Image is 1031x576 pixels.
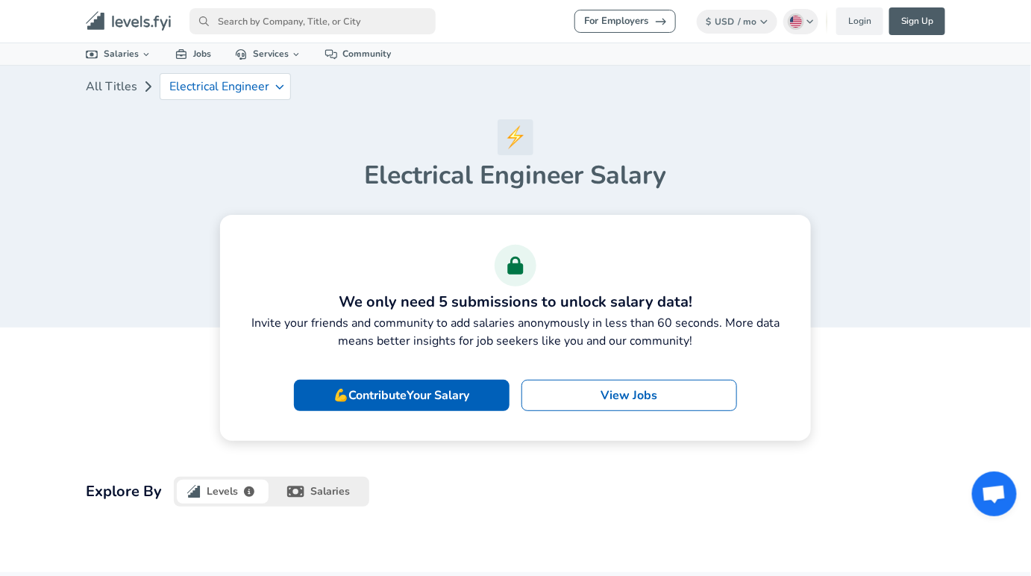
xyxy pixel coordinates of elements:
nav: primary [68,6,963,37]
p: Invite your friends and community to add salaries anonymously in less than 60 seconds. More data ... [250,314,781,350]
h1: Electrical Engineer Salary [86,160,945,191]
button: $USD/ mo [697,10,777,34]
p: 💪 Contribute [334,386,470,404]
a: All Titles [86,72,137,101]
a: Community [313,43,404,65]
h2: Explore By [86,480,162,504]
img: English (US) [790,16,802,28]
p: View Jobs [601,386,658,404]
a: Login [836,7,883,35]
a: Jobs [163,43,223,65]
a: View Jobs [521,380,737,411]
h3: We only need 5 submissions to unlock salary data! [250,290,781,314]
span: $ [706,16,711,28]
a: 💪ContributeYour Salary [294,380,510,411]
img: levels.fyi logo [187,485,201,498]
a: Salaries [74,43,163,65]
button: levels.fyi logoLevels [174,477,272,507]
a: For Employers [574,10,676,33]
img: Electrical Engineer Icon [498,119,533,155]
p: Electrical Engineer [169,80,269,93]
a: Sign Up [889,7,945,35]
div: Open chat [972,472,1017,516]
button: salaries [272,477,369,507]
a: Services [223,43,313,65]
button: English (US) [783,9,819,34]
span: / mo [738,16,756,28]
input: Search by Company, Title, or City [189,8,436,34]
span: USD [715,16,734,28]
span: Your Salary [407,387,470,404]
